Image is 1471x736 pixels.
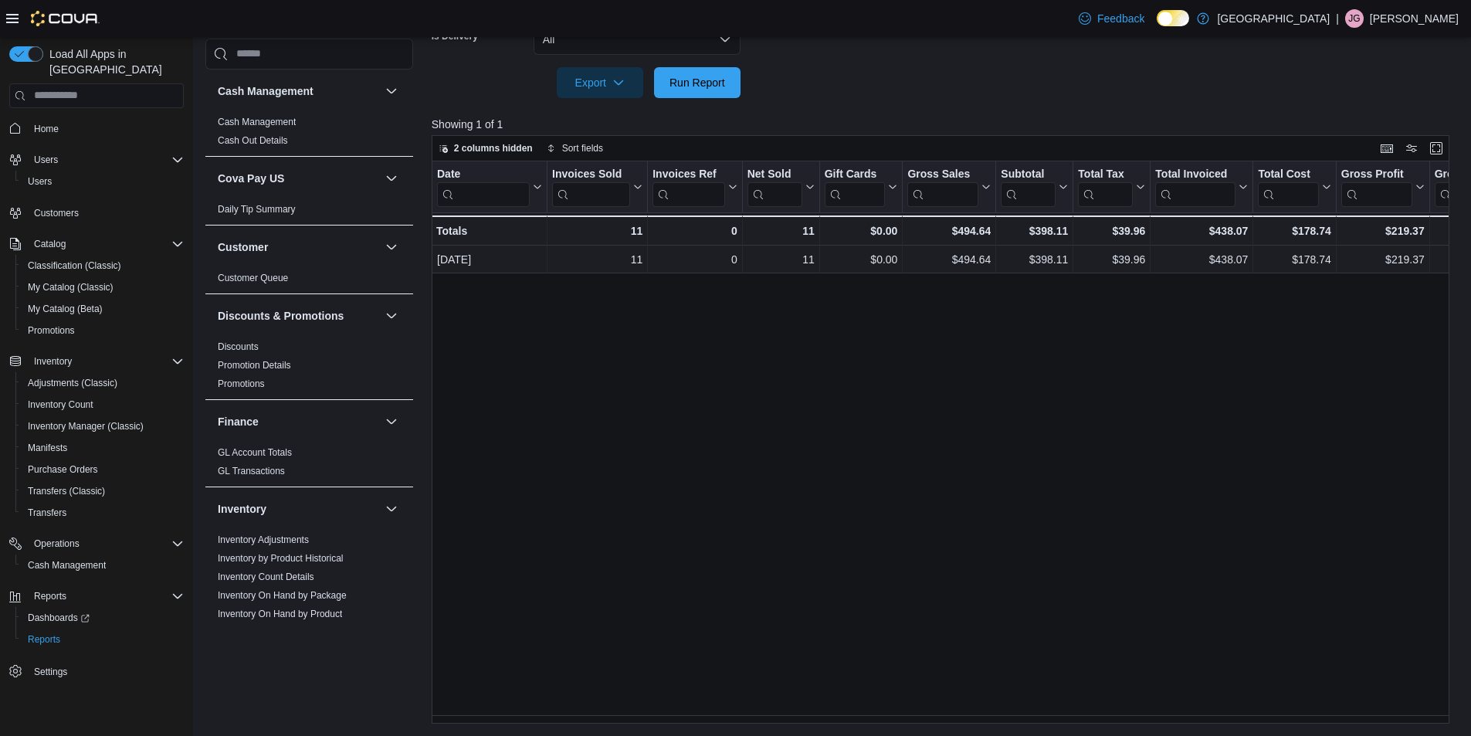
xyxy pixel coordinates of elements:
h3: Cova Pay US [218,171,284,186]
button: Inventory [28,352,78,371]
div: Net Sold [747,167,802,181]
a: Inventory Count [22,395,100,414]
button: Discounts & Promotions [218,308,379,324]
button: Total Tax [1078,167,1145,206]
button: Total Cost [1258,167,1330,206]
div: 11 [747,222,814,240]
div: Total Invoiced [1155,167,1235,206]
a: Dashboards [22,609,96,627]
div: $398.11 [1001,222,1068,240]
button: Manifests [15,437,190,459]
a: Classification (Classic) [22,256,127,275]
button: Transfers (Classic) [15,480,190,502]
span: Operations [28,534,184,553]
div: 11 [552,222,642,240]
button: All [534,24,741,55]
span: Users [34,154,58,166]
button: Invoices Sold [552,167,642,206]
div: $39.96 [1078,250,1145,269]
div: Finance [205,443,413,487]
a: Customer Queue [218,273,288,283]
div: Gross Sales [907,167,978,206]
span: My Catalog (Classic) [28,281,114,293]
a: GL Account Totals [218,447,292,458]
span: Promotions [22,321,184,340]
div: [DATE] [437,250,542,269]
div: $219.37 [1341,250,1425,269]
button: Gross Sales [907,167,991,206]
span: Inventory Count [28,399,93,411]
div: Net Sold [747,167,802,206]
span: Adjustments (Classic) [22,374,184,392]
span: Discounts [218,341,259,353]
div: Cova Pay US [205,200,413,225]
div: 11 [552,250,642,269]
button: Adjustments (Classic) [15,372,190,394]
div: Customer [205,269,413,293]
button: Subtotal [1001,167,1068,206]
span: Cash Management [218,116,296,128]
div: $39.96 [1078,222,1145,240]
span: Inventory On Hand by Package [218,589,347,602]
button: Total Invoiced [1155,167,1248,206]
span: Catalog [28,235,184,253]
button: Catalog [28,235,72,253]
h3: Inventory [218,501,266,517]
div: $494.64 [907,250,991,269]
button: Finance [382,412,401,431]
button: Cova Pay US [218,171,379,186]
button: Gross Profit [1341,167,1425,206]
button: My Catalog (Classic) [15,276,190,298]
div: $438.07 [1155,250,1248,269]
button: Reports [15,629,190,650]
button: Net Sold [747,167,814,206]
button: Keyboard shortcuts [1378,139,1396,158]
span: Cash Management [28,559,106,572]
a: Inventory On Hand by Product [218,609,342,619]
div: Subtotal [1001,167,1056,206]
a: Cash Out Details [218,135,288,146]
span: Dashboards [28,612,90,624]
button: Invoices Ref [652,167,737,206]
button: Home [3,117,190,140]
h3: Cash Management [218,83,314,99]
a: Manifests [22,439,73,457]
button: Customer [218,239,379,255]
span: 2 columns hidden [454,142,533,154]
span: Classification (Classic) [22,256,184,275]
button: Cash Management [15,555,190,576]
a: Daily Tip Summary [218,204,296,215]
a: Adjustments (Classic) [22,374,124,392]
h3: Discounts & Promotions [218,308,344,324]
p: [GEOGRAPHIC_DATA] [1217,9,1330,28]
span: Dashboards [22,609,184,627]
button: Inventory Manager (Classic) [15,415,190,437]
span: Transfers (Classic) [28,485,105,497]
span: Users [28,151,184,169]
button: Operations [3,533,190,555]
button: Display options [1402,139,1421,158]
button: Settings [3,660,190,682]
span: Customer Queue [218,272,288,284]
div: $438.07 [1155,222,1248,240]
button: My Catalog (Beta) [15,298,190,320]
span: Inventory On Hand by Product [218,608,342,620]
div: Total Tax [1078,167,1133,181]
div: Total Cost [1258,167,1318,206]
span: Reports [34,590,66,602]
a: Feedback [1073,3,1151,34]
div: Total Cost [1258,167,1318,181]
span: GL Transactions [218,465,285,477]
div: 11 [747,250,815,269]
div: Gross Profit [1341,167,1412,206]
a: Reports [22,630,66,649]
a: Transfers [22,504,73,522]
div: Total Tax [1078,167,1133,206]
p: | [1336,9,1339,28]
div: Date [437,167,530,181]
span: Inventory Count Details [218,571,314,583]
button: Cash Management [218,83,379,99]
div: $0.00 [825,250,898,269]
span: Settings [34,666,67,678]
div: Total Invoiced [1155,167,1235,181]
